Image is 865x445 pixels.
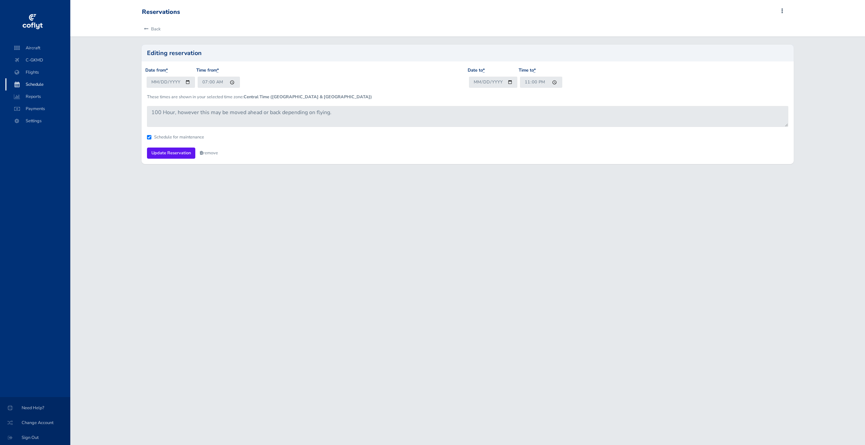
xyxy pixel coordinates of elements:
label: Date to [468,67,485,74]
span: C-GKMD [12,54,64,66]
label: Time from [196,67,219,74]
span: Payments [12,103,64,115]
abbr: required [534,67,536,73]
input: Update Reservation [147,148,195,159]
b: Central Time ([GEOGRAPHIC_DATA] & [GEOGRAPHIC_DATA]) [244,94,372,100]
abbr: required [166,67,168,73]
span: Need Help? [8,402,62,414]
label: Date from [145,67,168,74]
abbr: required [483,67,485,73]
h2: Editing reservation [147,50,788,56]
a: remove [200,150,218,156]
div: Reservations [142,8,180,16]
p: These times are shown in your selected time zone: [147,94,788,100]
textarea: 100 Hour, however this may be moved ahead or back depending on flying. [147,106,788,127]
span: Flights [12,66,64,78]
span: Schedule [12,78,64,90]
label: Schedule for maintenance [154,135,204,139]
span: Settings [12,115,64,127]
label: Time to [519,67,536,74]
span: Change Account [8,417,62,429]
span: Reports [12,90,64,103]
a: Back [142,22,160,36]
span: Aircraft [12,42,64,54]
abbr: required [217,67,219,73]
span: Sign Out [8,431,62,444]
img: coflyt logo [21,12,44,32]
